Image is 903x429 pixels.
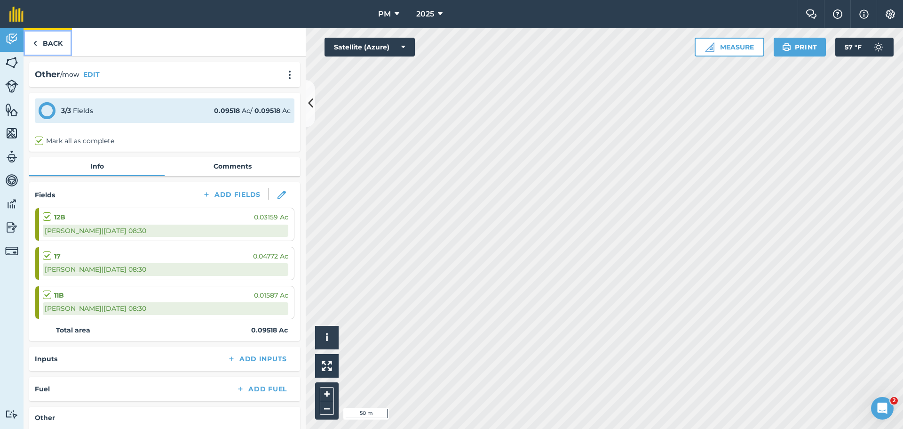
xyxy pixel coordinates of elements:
span: 2 [890,397,898,405]
img: fieldmargin Logo [9,7,24,22]
h2: Other [35,68,60,81]
a: Info [29,157,165,175]
span: 0.01587 Ac [254,290,288,300]
strong: 11B [54,290,64,300]
h4: Fields [35,190,55,200]
img: svg+xml;base64,PD94bWwgdmVyc2lvbj0iMS4wIiBlbmNvZGluZz0idXRmLTgiPz4KPCEtLSBHZW5lcmF0b3I6IEFkb2JlIE... [5,220,18,235]
strong: 3 / 3 [61,106,71,115]
img: svg+xml;base64,PD94bWwgdmVyc2lvbj0iMS4wIiBlbmNvZGluZz0idXRmLTgiPz4KPCEtLSBHZW5lcmF0b3I6IEFkb2JlIE... [5,244,18,258]
img: svg+xml;base64,PHN2ZyB3aWR0aD0iMTgiIGhlaWdodD0iMTgiIHZpZXdCb3g9IjAgMCAxOCAxOCIgZmlsbD0ibm9uZSIgeG... [277,191,286,199]
button: Measure [695,38,764,57]
img: Two speech bubbles overlapping with the left bubble in the forefront [806,9,817,19]
div: [PERSON_NAME] | [DATE] 08:30 [43,263,288,275]
strong: 17 [54,251,61,261]
img: svg+xml;base64,PD94bWwgdmVyc2lvbj0iMS4wIiBlbmNvZGluZz0idXRmLTgiPz4KPCEtLSBHZW5lcmF0b3I6IEFkb2JlIE... [5,197,18,211]
span: 0.03159 Ac [254,212,288,222]
div: [PERSON_NAME] | [DATE] 08:30 [43,302,288,315]
img: svg+xml;base64,PHN2ZyB4bWxucz0iaHR0cDovL3d3dy53My5vcmcvMjAwMC9zdmciIHdpZHRoPSIxOSIgaGVpZ2h0PSIyNC... [782,41,791,53]
button: Satellite (Azure) [325,38,415,57]
strong: 0.09518 [214,106,240,115]
img: Four arrows, one pointing top left, one top right, one bottom right and the last bottom left [322,361,332,371]
strong: Total area [56,325,90,335]
span: i [325,332,328,343]
img: svg+xml;base64,PD94bWwgdmVyc2lvbj0iMS4wIiBlbmNvZGluZz0idXRmLTgiPz4KPCEtLSBHZW5lcmF0b3I6IEFkb2JlIE... [869,38,888,57]
strong: 0.09518 Ac [251,325,288,335]
img: svg+xml;base64,PD94bWwgdmVyc2lvbj0iMS4wIiBlbmNvZGluZz0idXRmLTgiPz4KPCEtLSBHZW5lcmF0b3I6IEFkb2JlIE... [5,173,18,187]
h4: Other [35,413,294,423]
div: [PERSON_NAME] | [DATE] 08:30 [43,225,288,237]
img: svg+xml;base64,PD94bWwgdmVyc2lvbj0iMS4wIiBlbmNvZGluZz0idXRmLTgiPz4KPCEtLSBHZW5lcmF0b3I6IEFkb2JlIE... [5,32,18,46]
h4: Inputs [35,354,57,364]
img: svg+xml;base64,PHN2ZyB4bWxucz0iaHR0cDovL3d3dy53My5vcmcvMjAwMC9zdmciIHdpZHRoPSI1NiIgaGVpZ2h0PSI2MC... [5,126,18,140]
img: svg+xml;base64,PD94bWwgdmVyc2lvbj0iMS4wIiBlbmNvZGluZz0idXRmLTgiPz4KPCEtLSBHZW5lcmF0b3I6IEFkb2JlIE... [5,150,18,164]
a: Comments [165,157,300,175]
img: svg+xml;base64,PHN2ZyB4bWxucz0iaHR0cDovL3d3dy53My5vcmcvMjAwMC9zdmciIHdpZHRoPSIyMCIgaGVpZ2h0PSIyNC... [284,70,295,80]
img: svg+xml;base64,PHN2ZyB4bWxucz0iaHR0cDovL3d3dy53My5vcmcvMjAwMC9zdmciIHdpZHRoPSIxNyIgaGVpZ2h0PSIxNy... [859,8,869,20]
h4: Fuel [35,384,50,394]
iframe: Intercom live chat [871,397,894,420]
img: svg+xml;base64,PHN2ZyB4bWxucz0iaHR0cDovL3d3dy53My5vcmcvMjAwMC9zdmciIHdpZHRoPSI1NiIgaGVpZ2h0PSI2MC... [5,56,18,70]
strong: 0.09518 [254,106,280,115]
img: Ruler icon [705,42,714,52]
img: svg+xml;base64,PD94bWwgdmVyc2lvbj0iMS4wIiBlbmNvZGluZz0idXRmLTgiPz4KPCEtLSBHZW5lcmF0b3I6IEFkb2JlIE... [5,80,18,93]
span: / mow [60,69,79,80]
button: – [320,401,334,415]
label: Mark all as complete [35,136,114,146]
span: 2025 [416,8,434,20]
img: svg+xml;base64,PHN2ZyB4bWxucz0iaHR0cDovL3d3dy53My5vcmcvMjAwMC9zdmciIHdpZHRoPSI1NiIgaGVpZ2h0PSI2MC... [5,103,18,117]
a: Back [24,28,72,56]
button: EDIT [83,69,100,80]
img: svg+xml;base64,PHN2ZyB4bWxucz0iaHR0cDovL3d3dy53My5vcmcvMjAwMC9zdmciIHdpZHRoPSI5IiBoZWlnaHQ9IjI0Ii... [33,38,37,49]
button: i [315,326,339,349]
span: 0.04772 Ac [253,251,288,261]
div: Fields [61,105,93,116]
button: 57 °F [835,38,894,57]
div: Ac / Ac [214,105,291,116]
button: Add Fields [195,188,268,201]
button: Print [774,38,826,57]
strong: 12B [54,212,65,222]
button: Add Inputs [220,352,294,365]
img: A question mark icon [832,9,843,19]
span: PM [378,8,391,20]
button: Add Fuel [229,382,294,396]
button: + [320,387,334,401]
img: svg+xml;base64,PD94bWwgdmVyc2lvbj0iMS4wIiBlbmNvZGluZz0idXRmLTgiPz4KPCEtLSBHZW5lcmF0b3I6IEFkb2JlIE... [5,410,18,419]
span: 57 ° F [845,38,862,57]
img: A cog icon [885,9,896,19]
